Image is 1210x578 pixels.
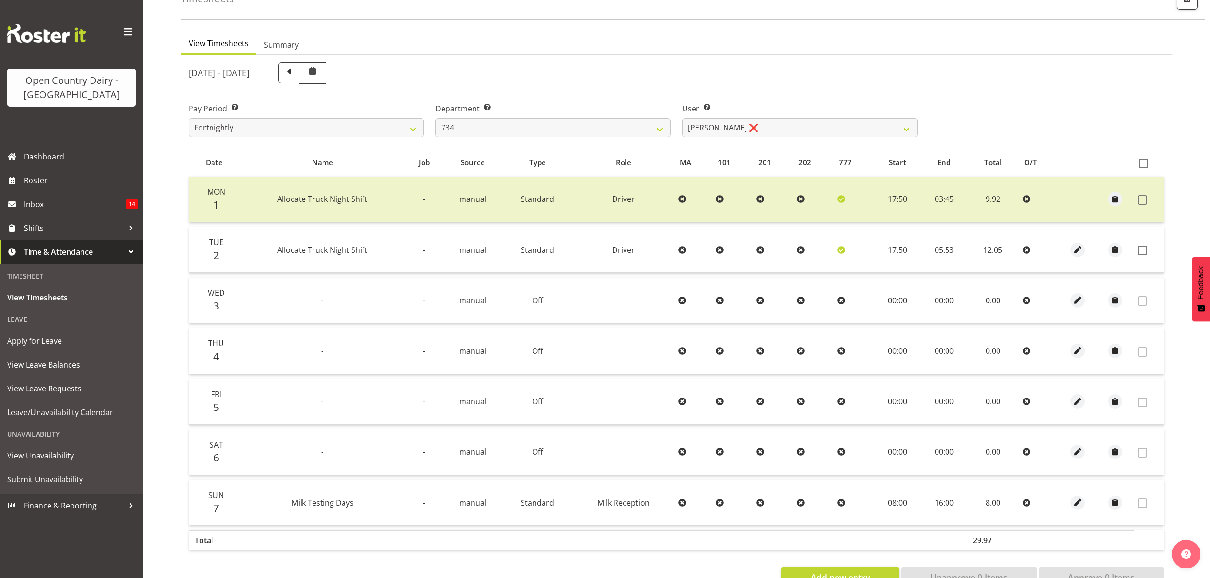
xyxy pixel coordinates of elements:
span: Shifts [24,221,124,235]
div: 777 [839,157,868,168]
div: Unavailability [2,424,141,444]
span: Milk Reception [597,498,650,508]
span: View Timesheets [7,290,136,305]
td: 00:00 [874,429,921,475]
a: View Unavailability [2,444,141,468]
span: - [321,295,323,306]
td: Standard [503,227,572,273]
span: - [423,346,425,356]
span: manual [459,447,486,457]
label: User [682,103,918,114]
td: 16:00 [921,480,967,525]
span: manual [459,346,486,356]
td: Off [503,328,572,374]
span: Leave/Unavailability Calendar [7,405,136,419]
span: 3 [213,299,219,312]
div: 202 [798,157,828,168]
span: 6 [213,451,219,464]
td: Standard [503,177,572,222]
td: 0.00 [967,328,1019,374]
span: Inbox [24,197,126,211]
th: Total [189,530,240,550]
span: - [423,396,425,407]
span: 5 [213,400,219,414]
span: manual [459,396,486,407]
span: Allocate Truck Night Shift [277,194,367,204]
span: Roster [24,173,138,188]
span: manual [459,498,486,508]
span: - [423,447,425,457]
span: Wed [208,288,225,298]
div: Name [245,157,400,168]
span: Thu [208,338,224,349]
span: Driver [612,194,635,204]
span: - [423,245,425,255]
span: manual [459,245,486,255]
label: Department [435,103,671,114]
span: 4 [213,349,219,363]
span: manual [459,295,486,306]
span: 7 [213,501,219,515]
img: Rosterit website logo [7,24,86,43]
div: Job [411,157,437,168]
td: 00:00 [874,379,921,425]
td: Off [503,379,572,425]
span: Dashboard [24,149,138,164]
div: End [927,157,962,168]
span: View Leave Balances [7,358,136,372]
td: Off [503,278,572,323]
h5: [DATE] - [DATE] [189,68,250,78]
span: View Timesheets [189,38,249,49]
td: 0.00 [967,379,1019,425]
td: Off [503,429,572,475]
td: 0.00 [967,429,1019,475]
td: 03:45 [921,177,967,222]
th: 29.97 [967,530,1019,550]
div: Timesheet [2,266,141,286]
span: Driver [612,245,635,255]
td: 0.00 [967,278,1019,323]
span: manual [459,194,486,204]
td: 00:00 [921,429,967,475]
div: Total [972,157,1013,168]
span: 1 [213,198,219,211]
span: - [423,295,425,306]
a: View Leave Balances [2,353,141,377]
td: 00:00 [921,379,967,425]
div: Source [448,157,497,168]
a: Apply for Leave [2,329,141,353]
div: Date [194,157,234,168]
div: 101 [718,157,747,168]
span: Submit Unavailability [7,472,136,487]
span: - [321,396,323,407]
span: Fri [211,389,222,399]
button: Feedback - Show survey [1192,257,1210,321]
td: 05:53 [921,227,967,273]
td: 12.05 [967,227,1019,273]
span: - [321,447,323,457]
span: 2 [213,249,219,262]
div: Open Country Dairy - [GEOGRAPHIC_DATA] [17,73,126,102]
span: Apply for Leave [7,334,136,348]
span: Tue [209,237,223,248]
span: Sun [208,490,224,500]
td: 17:50 [874,227,921,273]
span: Finance & Reporting [24,498,124,513]
td: 00:00 [921,278,967,323]
span: - [423,194,425,204]
td: 8.00 [967,480,1019,525]
td: 9.92 [967,177,1019,222]
span: Summary [264,39,299,50]
span: Sat [210,439,223,450]
span: Allocate Truck Night Shift [277,245,367,255]
span: 14 [126,199,138,209]
label: Pay Period [189,103,424,114]
div: MA [680,157,707,168]
span: View Leave Requests [7,381,136,396]
div: Role [578,157,669,168]
a: Leave/Unavailability Calendar [2,400,141,424]
a: View Timesheets [2,286,141,309]
span: View Unavailability [7,448,136,463]
td: 08:00 [874,480,921,525]
td: 00:00 [874,278,921,323]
